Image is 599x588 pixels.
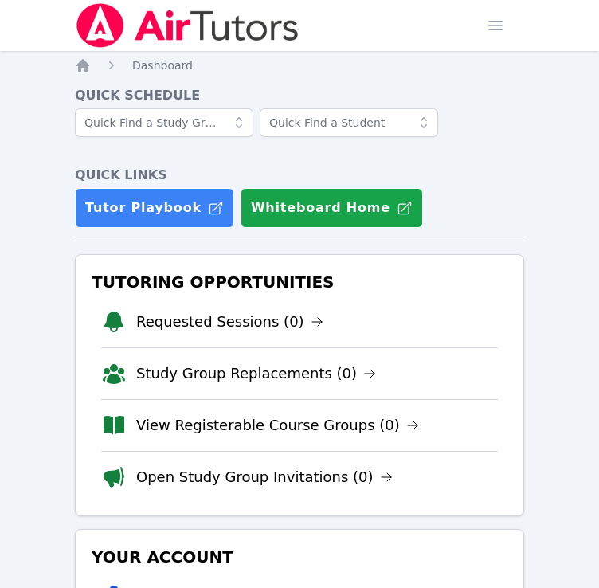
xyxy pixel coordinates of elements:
[75,188,234,228] a: Tutor Playbook
[136,311,323,333] a: Requested Sessions (0)
[132,59,193,72] span: Dashboard
[88,268,511,296] h3: Tutoring Opportunities
[88,543,511,571] h3: Your Account
[136,363,376,385] a: Study Group Replacements (0)
[260,108,438,137] input: Quick Find a Student
[136,466,393,488] a: Open Study Group Invitations (0)
[75,86,524,105] h4: Quick Schedule
[75,166,524,185] h4: Quick Links
[241,188,423,228] button: Whiteboard Home
[136,414,419,437] a: View Registerable Course Groups (0)
[75,3,300,48] img: Air Tutors
[132,57,193,73] a: Dashboard
[75,108,253,137] input: Quick Find a Study Group
[75,57,524,73] nav: Breadcrumb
